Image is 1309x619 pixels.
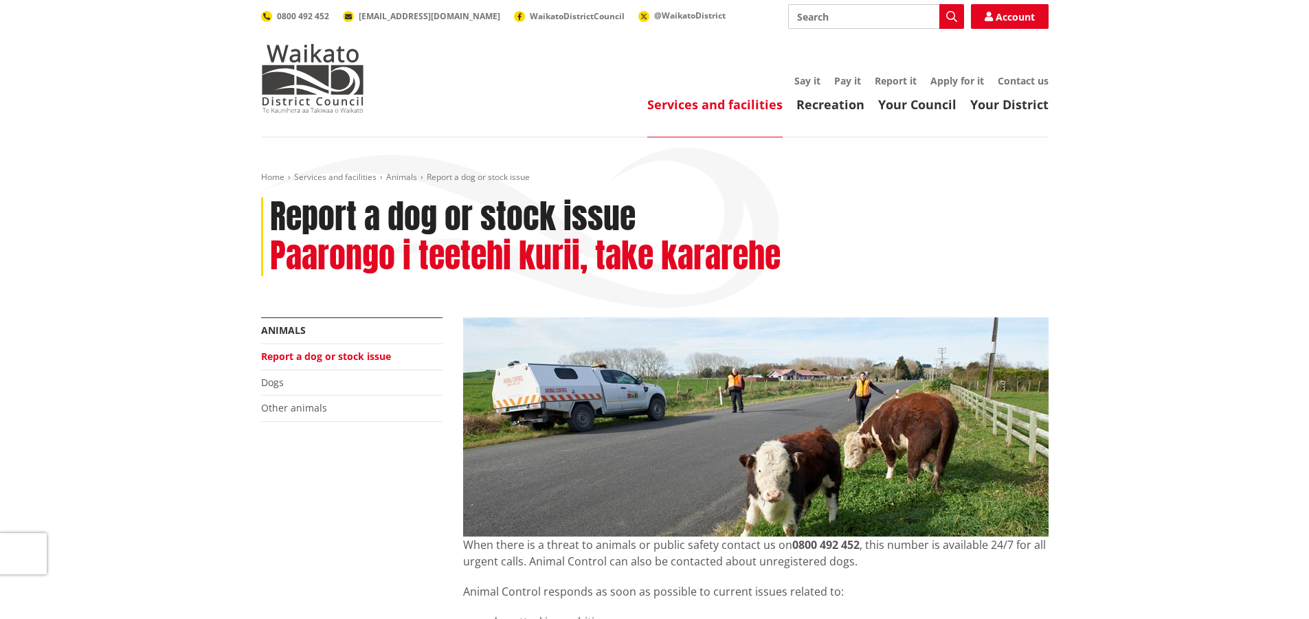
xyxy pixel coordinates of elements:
[386,171,417,183] a: Animals
[463,583,1049,600] p: Animal Control responds as soon as possible to current issues related to:
[261,350,391,363] a: Report a dog or stock issue
[270,197,636,237] h1: Report a dog or stock issue
[270,236,781,276] h2: Paarongo i teetehi kurii, take kararehe
[427,171,530,183] span: Report a dog or stock issue
[261,401,327,414] a: Other animals
[261,376,284,389] a: Dogs
[261,10,329,22] a: 0800 492 452
[788,4,964,29] input: Search input
[796,96,864,113] a: Recreation
[930,74,984,87] a: Apply for it
[792,537,860,552] strong: 0800 492 452
[638,10,726,21] a: @WaikatoDistrict
[794,74,820,87] a: Say it
[647,96,783,113] a: Services and facilities
[514,10,625,22] a: WaikatoDistrictCouncil
[654,10,726,21] span: @WaikatoDistrict
[294,171,377,183] a: Services and facilities
[970,96,1049,113] a: Your District
[530,10,625,22] span: WaikatoDistrictCouncil
[971,4,1049,29] a: Account
[261,324,306,337] a: Animals
[343,10,500,22] a: [EMAIL_ADDRESS][DOMAIN_NAME]
[261,172,1049,183] nav: breadcrumb
[878,96,956,113] a: Your Council
[463,537,1049,570] p: When there is a threat to animals or public safety contact us on , this number is available 24/7 ...
[261,171,284,183] a: Home
[998,74,1049,87] a: Contact us
[875,74,917,87] a: Report it
[463,317,1049,537] img: Report-an-animal-issue
[359,10,500,22] span: [EMAIL_ADDRESS][DOMAIN_NAME]
[834,74,861,87] a: Pay it
[277,10,329,22] span: 0800 492 452
[261,44,364,113] img: Waikato District Council - Te Kaunihera aa Takiwaa o Waikato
